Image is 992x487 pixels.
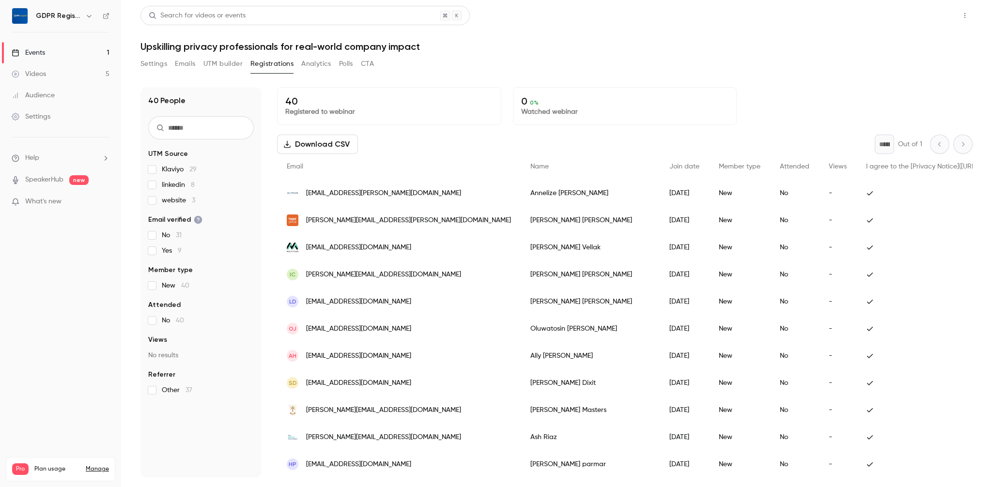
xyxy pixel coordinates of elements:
[521,451,660,478] div: [PERSON_NAME] parmar
[191,182,195,188] span: 8
[176,232,182,239] span: 31
[287,431,298,443] img: electoralcommission.org.uk
[12,8,28,24] img: GDPR Register
[162,180,195,190] span: linkedin
[25,153,39,163] span: Help
[34,465,80,473] span: Plan usage
[521,261,660,288] div: [PERSON_NAME] [PERSON_NAME]
[770,451,819,478] div: No
[521,234,660,261] div: [PERSON_NAME] Vellak
[306,459,411,470] span: [EMAIL_ADDRESS][DOMAIN_NAME]
[660,234,709,261] div: [DATE]
[192,197,195,204] span: 3
[148,95,186,107] h1: 40 People
[709,424,770,451] div: New
[530,163,549,170] span: Name
[709,261,770,288] div: New
[287,163,303,170] span: Email
[290,270,295,279] span: IC
[770,288,819,315] div: No
[287,187,298,199] img: altron.com
[521,95,729,107] p: 0
[148,149,188,159] span: UTM Source
[175,56,195,72] button: Emails
[660,315,709,342] div: [DATE]
[660,369,709,396] div: [DATE]
[709,396,770,424] div: New
[306,270,461,280] span: [PERSON_NAME][EMAIL_ADDRESS][DOMAIN_NAME]
[819,234,856,261] div: -
[819,261,856,288] div: -
[25,197,62,207] span: What's new
[12,91,55,100] div: Audience
[162,230,182,240] span: No
[709,234,770,261] div: New
[287,242,298,253] img: multitude.com
[140,41,973,52] h1: Upskilling privacy professionals for real-world company impact
[287,214,298,226] img: hagergroup.com
[819,342,856,369] div: -
[148,350,254,360] p: No results
[289,379,297,387] span: SD
[770,369,819,396] div: No
[770,180,819,207] div: No
[148,265,193,275] span: Member type
[819,207,856,234] div: -
[289,324,296,333] span: OJ
[709,180,770,207] div: New
[709,315,770,342] div: New
[162,165,197,174] span: Klaviyo
[12,112,50,122] div: Settings
[25,175,63,185] a: SpeakerHub
[669,163,699,170] span: Join date
[521,288,660,315] div: [PERSON_NAME] [PERSON_NAME]
[819,451,856,478] div: -
[660,451,709,478] div: [DATE]
[521,342,660,369] div: Ally [PERSON_NAME]
[770,261,819,288] div: No
[911,6,949,25] button: Share
[12,463,29,475] span: Pro
[148,335,167,345] span: Views
[306,188,461,198] span: [EMAIL_ADDRESS][PERSON_NAME][DOMAIN_NAME]
[140,56,167,72] button: Settings
[770,424,819,451] div: No
[709,369,770,396] div: New
[162,246,182,256] span: Yes
[301,56,331,72] button: Analytics
[306,378,411,388] span: [EMAIL_ADDRESS][DOMAIN_NAME]
[709,342,770,369] div: New
[660,288,709,315] div: [DATE]
[176,317,184,324] span: 40
[521,396,660,424] div: [PERSON_NAME] Masters
[250,56,294,72] button: Registrations
[819,396,856,424] div: -
[306,243,411,253] span: [EMAIL_ADDRESS][DOMAIN_NAME]
[306,324,411,334] span: [EMAIL_ADDRESS][DOMAIN_NAME]
[339,56,353,72] button: Polls
[69,175,89,185] span: new
[770,396,819,424] div: No
[660,342,709,369] div: [DATE]
[770,342,819,369] div: No
[306,297,411,307] span: [EMAIL_ADDRESS][DOMAIN_NAME]
[819,180,856,207] div: -
[660,261,709,288] div: [DATE]
[660,396,709,424] div: [DATE]
[287,404,298,416] img: st-ignatius.com
[149,11,246,21] div: Search for videos or events
[709,207,770,234] div: New
[162,316,184,325] span: No
[306,215,511,226] span: [PERSON_NAME][EMAIL_ADDRESS][PERSON_NAME][DOMAIN_NAME]
[660,424,709,451] div: [DATE]
[709,451,770,478] div: New
[36,11,81,21] h6: GDPR Register
[521,369,660,396] div: [PERSON_NAME] Dixit
[521,207,660,234] div: [PERSON_NAME] [PERSON_NAME]
[12,48,45,58] div: Events
[162,281,189,290] span: New
[285,95,493,107] p: 40
[660,180,709,207] div: [DATE]
[148,149,254,395] section: facet-groups
[86,465,109,473] a: Manage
